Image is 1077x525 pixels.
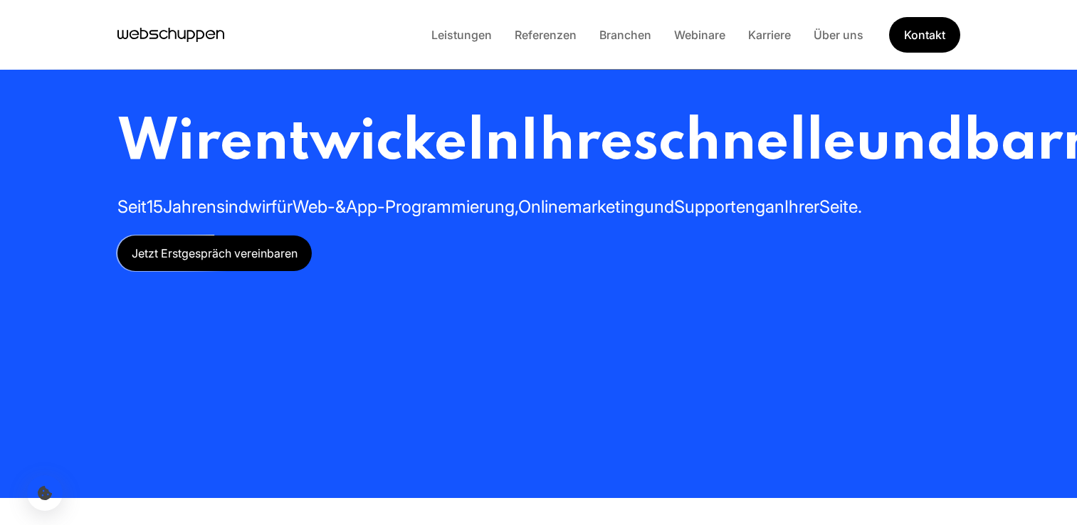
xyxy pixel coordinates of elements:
span: 15 [147,196,163,217]
span: Wir [117,115,220,172]
a: Leistungen [420,28,503,42]
span: Web- [293,196,335,217]
span: wir [248,196,271,217]
button: Cookie-Einstellungen öffnen [27,475,63,511]
span: schnelle [633,115,856,172]
span: Seit [117,196,147,217]
span: Support [674,196,736,217]
span: Onlinemarketing [518,196,644,217]
a: Get Started [889,17,960,53]
a: Über uns [802,28,875,42]
a: Karriere [737,28,802,42]
span: App-Programmierung, [346,196,518,217]
a: Referenzen [503,28,588,42]
span: Jahren [163,196,216,217]
span: Seite. [819,196,862,217]
span: an [765,196,784,217]
span: Ihre [520,115,633,172]
span: und [856,115,963,172]
a: Hauptseite besuchen [117,24,224,46]
a: Jetzt Erstgespräch vereinbaren [117,235,312,271]
span: entwickeln [220,115,520,172]
a: Branchen [588,28,663,42]
span: & [335,196,346,217]
span: und [644,196,674,217]
a: Webinare [663,28,737,42]
span: für [271,196,293,217]
span: eng [736,196,765,217]
span: Ihrer [784,196,819,217]
span: sind [216,196,248,217]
